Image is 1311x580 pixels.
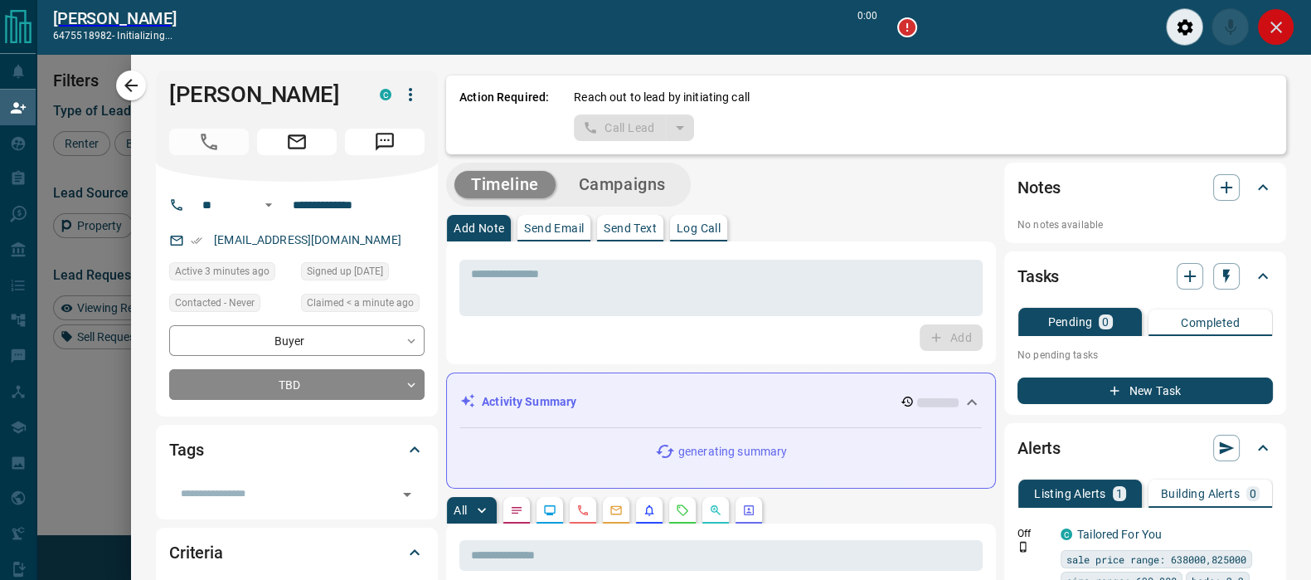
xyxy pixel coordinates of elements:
[53,28,177,43] p: 6475518982 -
[1116,488,1123,500] p: 1
[574,115,694,141] div: split button
[454,171,556,198] button: Timeline
[175,295,255,311] span: Contacted - Never
[562,171,682,198] button: Campaigns
[1017,343,1273,368] p: No pending tasks
[1066,551,1246,568] span: sale price range: 638000,825000
[609,504,623,517] svg: Emails
[1181,317,1240,329] p: Completed
[169,262,293,285] div: Mon Aug 18 2025
[678,443,787,461] p: generating summary
[510,504,523,517] svg: Notes
[1017,217,1273,232] p: No notes available
[1166,8,1203,46] div: Audio Settings
[574,89,750,106] p: Reach out to lead by initiating call
[175,263,269,280] span: Active 3 minutes ago
[460,387,982,417] div: Activity Summary
[454,222,504,234] p: Add Note
[169,81,355,108] h1: [PERSON_NAME]
[380,89,391,100] div: condos.ca
[524,222,584,234] p: Send Email
[1017,435,1061,461] h2: Alerts
[301,262,425,285] div: Thu Apr 10 2025
[543,504,556,517] svg: Lead Browsing Activity
[1077,528,1162,541] a: Tailored For You
[259,195,279,215] button: Open
[169,539,223,566] h2: Criteria
[742,504,755,517] svg: Agent Actions
[169,430,425,470] div: Tags
[709,504,722,517] svg: Opportunities
[257,129,337,155] span: Email
[1161,488,1240,500] p: Building Alerts
[1102,316,1109,328] p: 0
[1047,316,1092,328] p: Pending
[169,129,249,155] span: Call
[1017,174,1061,201] h2: Notes
[576,504,590,517] svg: Calls
[1257,8,1294,46] div: Close
[857,8,877,46] p: 0:00
[307,295,414,311] span: Claimed < a minute ago
[1211,8,1249,46] div: Mute
[1061,529,1072,540] div: condos.ca
[53,8,177,28] h2: [PERSON_NAME]
[459,89,549,141] p: Action Required:
[1250,488,1256,500] p: 0
[169,369,425,400] div: TBD
[1017,428,1273,468] div: Alerts
[1017,378,1273,404] button: New Task
[677,222,721,234] p: Log Call
[214,233,401,246] a: [EMAIL_ADDRESS][DOMAIN_NAME]
[1017,263,1059,290] h2: Tasks
[1017,168,1273,207] div: Notes
[643,504,656,517] svg: Listing Alerts
[301,294,425,317] div: Mon Aug 18 2025
[117,30,172,41] span: initializing...
[191,235,202,246] svg: Email Verified
[169,436,203,463] h2: Tags
[1034,488,1106,500] p: Listing Alerts
[454,504,467,516] p: All
[396,483,419,506] button: Open
[1017,256,1273,296] div: Tasks
[1017,541,1029,553] svg: Push Notification Only
[307,263,383,280] span: Signed up [DATE]
[604,222,657,234] p: Send Text
[169,533,425,573] div: Criteria
[345,129,425,155] span: Message
[169,325,425,356] div: Buyer
[1017,526,1051,541] p: Off
[676,504,689,517] svg: Requests
[482,393,576,411] p: Activity Summary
